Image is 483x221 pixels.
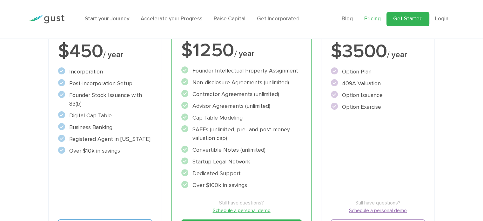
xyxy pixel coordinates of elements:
[331,207,425,214] a: Schedule a personal demo
[342,16,353,22] a: Blog
[181,146,301,154] li: Convertible Notes (unlimited)
[181,78,301,87] li: Non-disclosure Agreements (unlimited)
[181,41,301,60] div: $1250
[181,169,301,178] li: Dedicated Support
[331,79,425,88] li: 409A Valuation
[331,91,425,100] li: Option Issuance
[181,199,301,207] span: Still have questions?
[181,207,301,214] a: Schedule a personal demo
[386,12,429,26] a: Get Started
[181,157,301,166] li: Startup Legal Network
[103,50,123,59] span: / year
[181,114,301,122] li: Cap Table Modeling
[141,16,202,22] a: Accelerate your Progress
[181,125,301,142] li: SAFEs (unlimited, pre- and post-money valuation cap)
[181,102,301,110] li: Advisor Agreements (unlimited)
[387,50,407,59] span: / year
[435,16,448,22] a: Login
[234,49,254,59] span: / year
[85,16,129,22] a: Start your Journey
[29,15,64,24] img: Gust Logo
[331,42,425,61] div: $3500
[58,147,152,155] li: Over $10k in savings
[364,16,381,22] a: Pricing
[181,90,301,99] li: Contractor Agreements (unlimited)
[58,79,152,88] li: Post-incorporation Setup
[58,135,152,143] li: Registered Agent in [US_STATE]
[58,67,152,76] li: Incorporation
[181,181,301,190] li: Over $100k in savings
[257,16,299,22] a: Get Incorporated
[58,123,152,132] li: Business Banking
[58,42,152,61] div: $450
[331,103,425,111] li: Option Exercise
[58,91,152,108] li: Founder Stock Issuance with 83(b)
[331,199,425,207] span: Still have questions?
[214,16,245,22] a: Raise Capital
[181,66,301,75] li: Founder Intellectual Property Assignment
[331,67,425,76] li: Option Plan
[58,111,152,120] li: Digital Cap Table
